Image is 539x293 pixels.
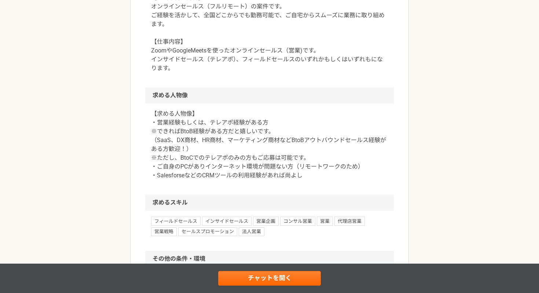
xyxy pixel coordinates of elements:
span: インサイドセールス [202,217,252,225]
span: 営業 [317,217,333,225]
p: 【求める人物像】 ・営業経験もしくは、テレアポ経験がある方 ※できればBtoB経験がある方だと嬉しいです。 （SaaS、DX商材、HR商材、マーケティング商材などBtoBアウトバウンドセールス経... [151,109,388,180]
span: フィールドセールス [151,217,201,225]
a: チャットを開く [218,271,321,286]
h2: 求めるスキル [145,195,394,211]
h2: その他の条件・環境 [145,251,394,267]
h2: 求める人物像 [145,87,394,104]
span: 法人営業 [239,227,264,236]
span: セールスプロモーション [178,227,237,236]
span: 営業企画 [253,217,279,225]
span: コンサル営業 [280,217,315,225]
span: 代理店営業 [334,217,365,225]
span: 営業戦略 [151,227,177,236]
